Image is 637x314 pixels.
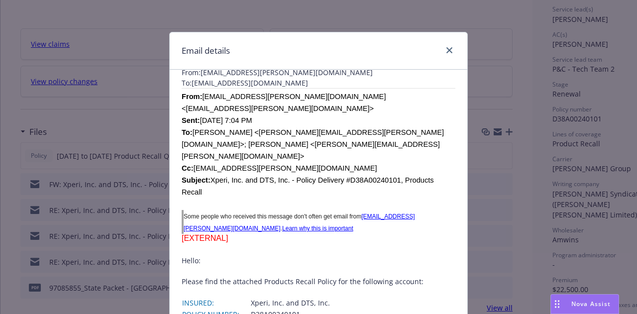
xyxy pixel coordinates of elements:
[182,164,194,172] b: Cc:
[182,234,228,242] span: [EXTERNAL]
[184,213,415,232] span: Some people who received this message don't often get email from .
[182,93,444,196] span: [EMAIL_ADDRESS][PERSON_NAME][DOMAIN_NAME] <[EMAIL_ADDRESS][PERSON_NAME][DOMAIN_NAME]> [DATE] 7:04...
[182,176,211,184] b: Subject:
[551,295,563,314] div: Drag to move
[251,298,535,308] p: Xperi, Inc. and DTS, Inc.
[571,300,611,308] span: Nova Assist
[282,225,353,232] a: Learn why this is important
[550,294,619,314] button: Nova Assist
[182,255,455,266] p: Hello:
[182,298,214,308] span: INSURED:
[182,276,455,287] p: Please find the attached Products Recall Policy for the following account:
